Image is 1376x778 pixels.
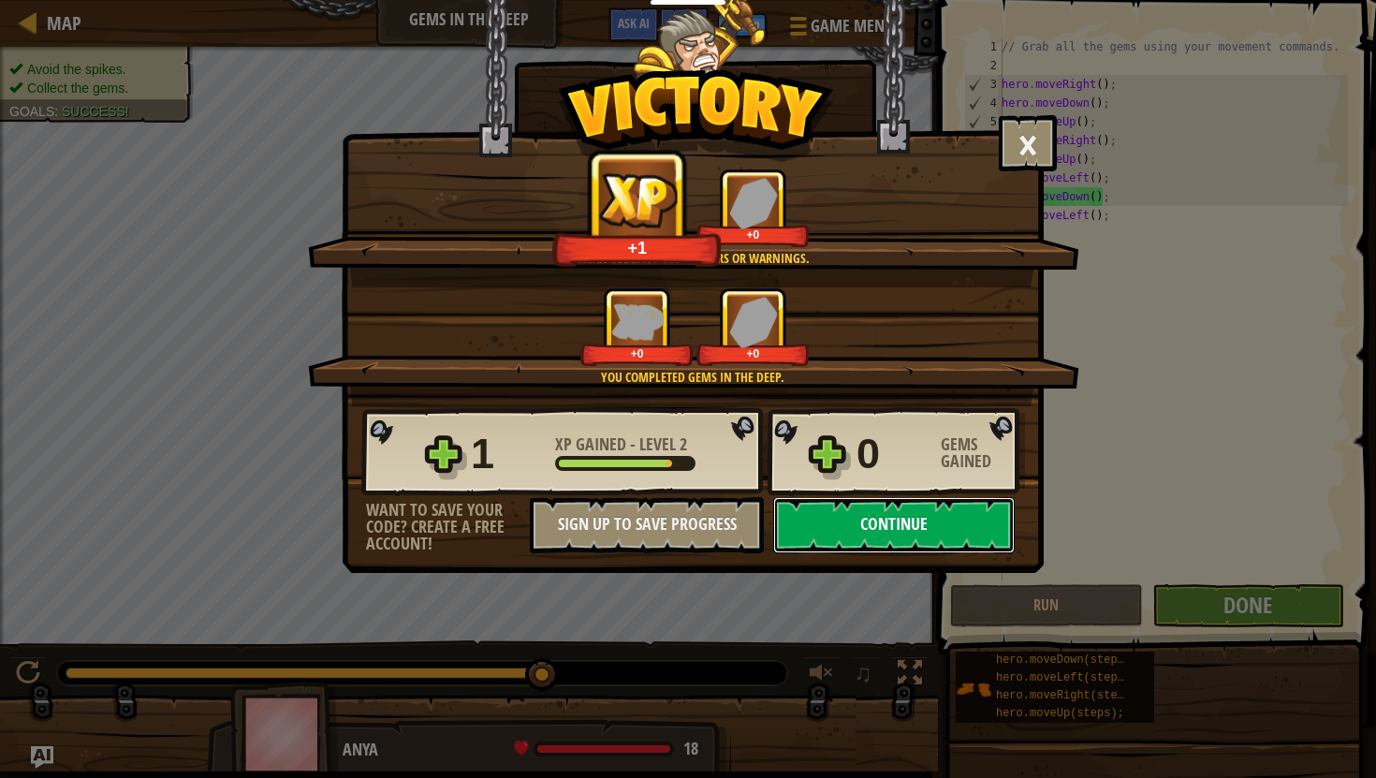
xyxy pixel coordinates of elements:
[555,433,630,456] span: XP Gained
[584,346,690,360] div: +0
[611,303,664,340] img: XP Gained
[999,115,1057,171] button: ×
[680,433,687,456] span: 2
[856,424,930,484] div: 0
[471,424,544,484] div: 1
[530,497,764,553] button: Sign Up to Save Progress
[700,346,806,360] div: +0
[636,433,680,456] span: Level
[397,249,988,268] div: Clean code: no code errors or warnings.
[700,228,806,242] div: +0
[397,368,988,387] div: You completed Gems in the Deep.
[729,296,778,347] img: Gems Gained
[558,69,834,163] img: Victory
[773,497,1015,553] button: Continue
[366,502,530,552] div: Want to save your code? Create a free account!
[558,237,717,258] div: +1
[729,177,778,228] img: Gems Gained
[599,172,678,228] img: XP Gained
[555,436,687,453] div: -
[941,436,1025,470] div: Gems Gained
